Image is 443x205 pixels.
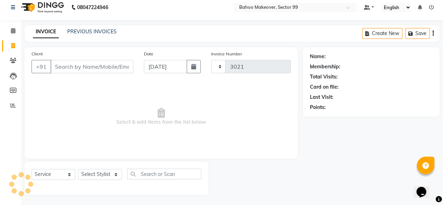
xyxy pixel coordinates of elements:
button: Create New [362,28,402,39]
div: Membership: [310,63,340,70]
div: Name: [310,53,326,60]
span: Select & add items from the list below [32,82,291,152]
input: Search or Scan [127,169,201,179]
a: INVOICE [33,26,59,38]
label: Date [144,51,153,57]
button: +91 [32,60,51,73]
a: PREVIOUS INVOICES [67,28,117,35]
iframe: chat widget [414,177,436,198]
div: Last Visit: [310,94,333,101]
label: Client [32,51,43,57]
input: Search by Name/Mobile/Email/Code [50,60,133,73]
div: Points: [310,104,326,111]
div: Card on file: [310,83,339,91]
div: Total Visits: [310,73,338,81]
button: Save [405,28,430,39]
label: Invoice Number [211,51,242,57]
